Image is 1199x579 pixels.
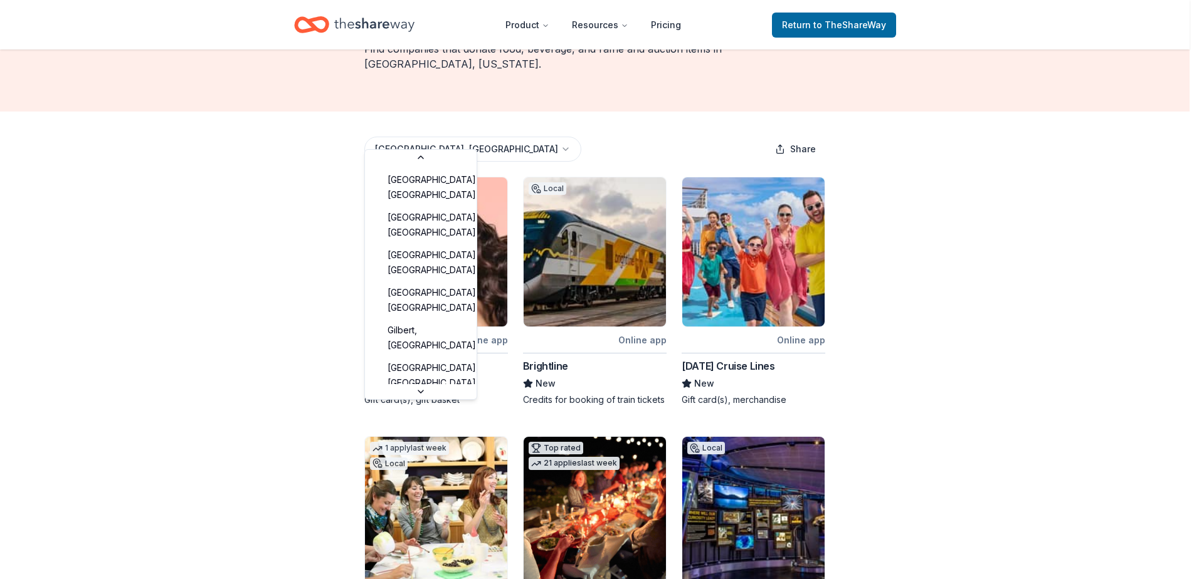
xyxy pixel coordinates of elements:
[388,360,478,390] span: [GEOGRAPHIC_DATA], [GEOGRAPHIC_DATA]
[388,172,478,202] span: [GEOGRAPHIC_DATA], [GEOGRAPHIC_DATA]
[388,285,478,315] span: [GEOGRAPHIC_DATA], [GEOGRAPHIC_DATA]
[388,248,478,278] span: [GEOGRAPHIC_DATA], [GEOGRAPHIC_DATA]
[388,323,476,353] span: Gilbert, [GEOGRAPHIC_DATA]
[388,210,478,240] span: [GEOGRAPHIC_DATA], [GEOGRAPHIC_DATA]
